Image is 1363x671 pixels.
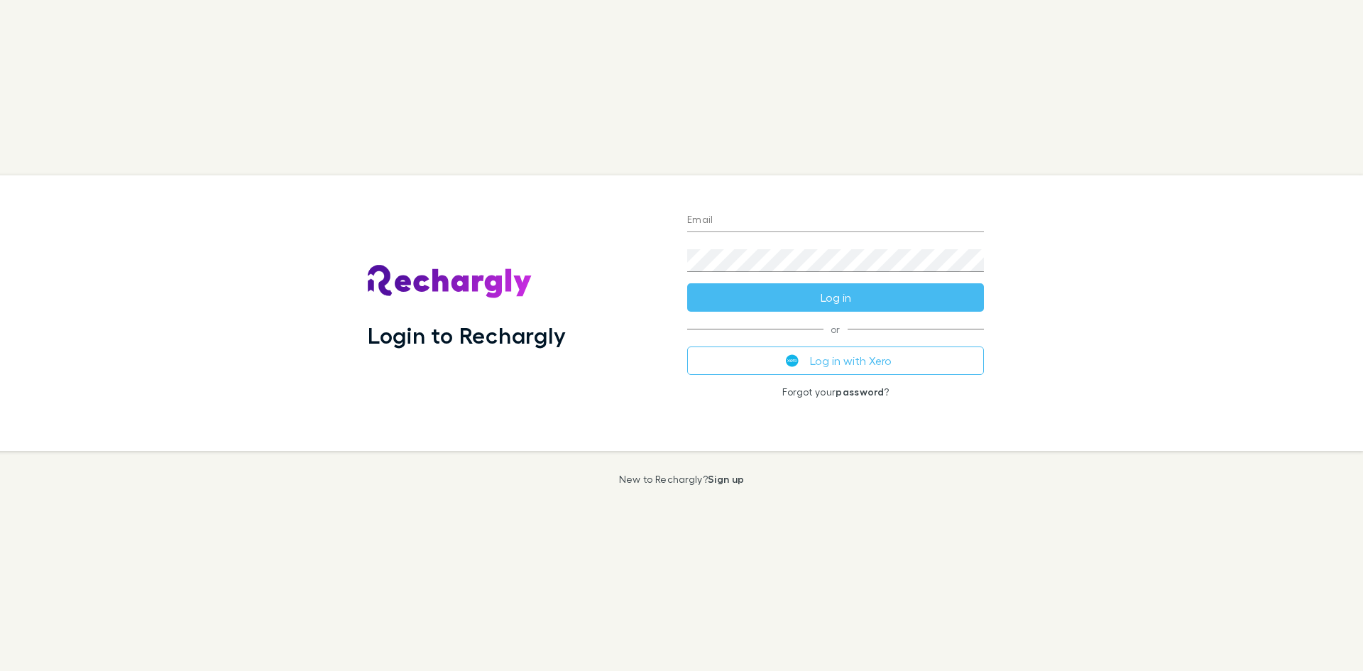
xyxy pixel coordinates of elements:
h1: Login to Rechargly [368,322,566,349]
img: Xero's logo [786,354,799,367]
a: Sign up [708,473,744,485]
button: Log in [687,283,984,312]
p: New to Rechargly? [619,474,745,485]
p: Forgot your ? [687,386,984,398]
a: password [836,386,884,398]
button: Log in with Xero [687,347,984,375]
img: Rechargly's Logo [368,265,532,299]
